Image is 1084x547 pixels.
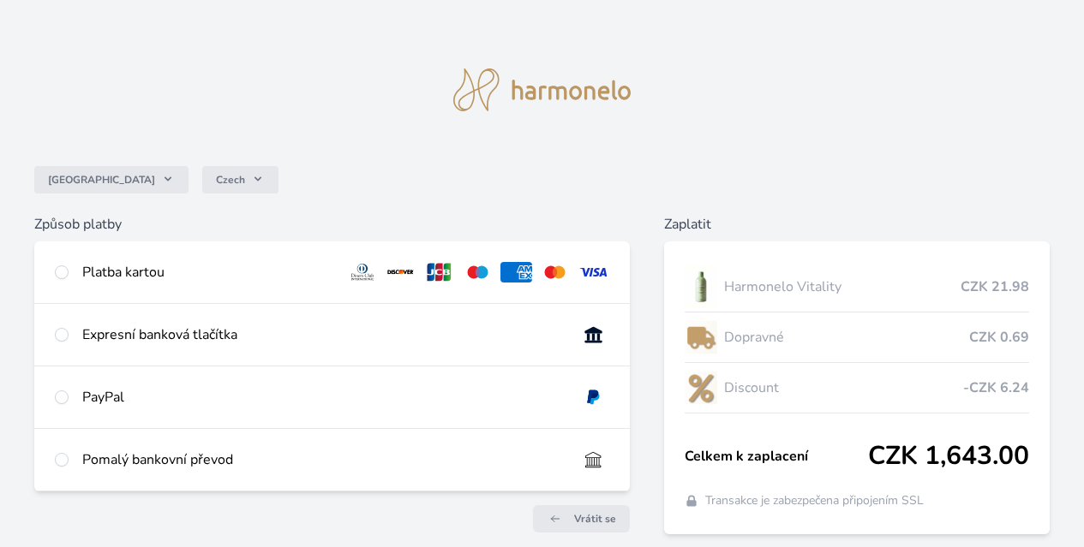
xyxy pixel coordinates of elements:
[578,387,609,407] img: paypal.svg
[34,166,189,193] button: [GEOGRAPHIC_DATA]
[82,449,564,470] div: Pomalý bankovní převod
[578,449,609,470] img: bankTransfer_IBAN.svg
[685,366,717,409] img: discount-lo.png
[82,262,333,282] div: Platba kartou
[453,68,632,111] img: logo.svg
[868,441,1029,472] span: CZK 1,643.00
[462,262,494,282] img: maestro.svg
[685,316,717,359] img: delivery-lo.png
[578,262,609,282] img: visa.svg
[705,492,924,509] span: Transakce je zabezpečena připojením SSL
[48,173,155,187] span: [GEOGRAPHIC_DATA]
[574,512,616,526] span: Vrátit se
[34,214,630,235] h6: Způsob platby
[82,324,564,345] div: Expresní banková tlačítka
[539,262,571,282] img: mc.svg
[963,378,1029,398] span: -CZK 6.24
[385,262,416,282] img: discover.svg
[724,378,963,398] span: Discount
[533,505,630,532] a: Vrátit se
[685,446,868,467] span: Celkem k zaplacení
[724,327,969,348] span: Dopravné
[969,327,1029,348] span: CZK 0.69
[724,276,961,297] span: Harmonelo Vitality
[82,387,564,407] div: PayPal
[423,262,455,282] img: jcb.svg
[347,262,379,282] img: diners.svg
[500,262,532,282] img: amex.svg
[216,173,245,187] span: Czech
[961,276,1029,297] span: CZK 21.98
[202,166,278,193] button: Czech
[578,324,609,345] img: onlineBanking_CZ.svg
[664,214,1050,235] h6: Zaplatit
[685,265,717,308] img: CLEAN_VITALITY_se_stinem_x-lo.jpg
